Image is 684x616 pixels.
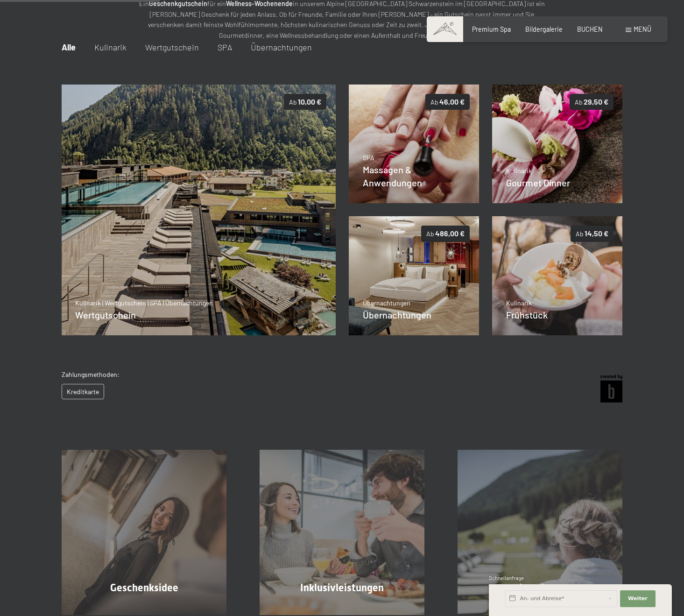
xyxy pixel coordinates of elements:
a: Geschenkgutschein für Wellness-Wochenende: Hotel Schwarzenstein Angebote [441,450,639,615]
span: Geschenksidee [110,582,178,594]
a: Bildergalerie [525,25,563,33]
a: Geschenkgutschein für Wellness-Wochenende: Hotel Schwarzenstein Inklusivleistungen [243,450,441,615]
a: BUCHEN [577,25,603,33]
a: Geschenkgutschein für Wellness-Wochenende: Hotel Schwarzenstein Geschenksidee [45,450,243,615]
span: Weiter [628,595,648,602]
button: Weiter [620,590,656,607]
a: Premium Spa [472,25,511,33]
span: Menü [634,25,651,33]
span: Schnellanfrage [489,575,524,581]
span: Inklusivleistungen [300,582,384,594]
